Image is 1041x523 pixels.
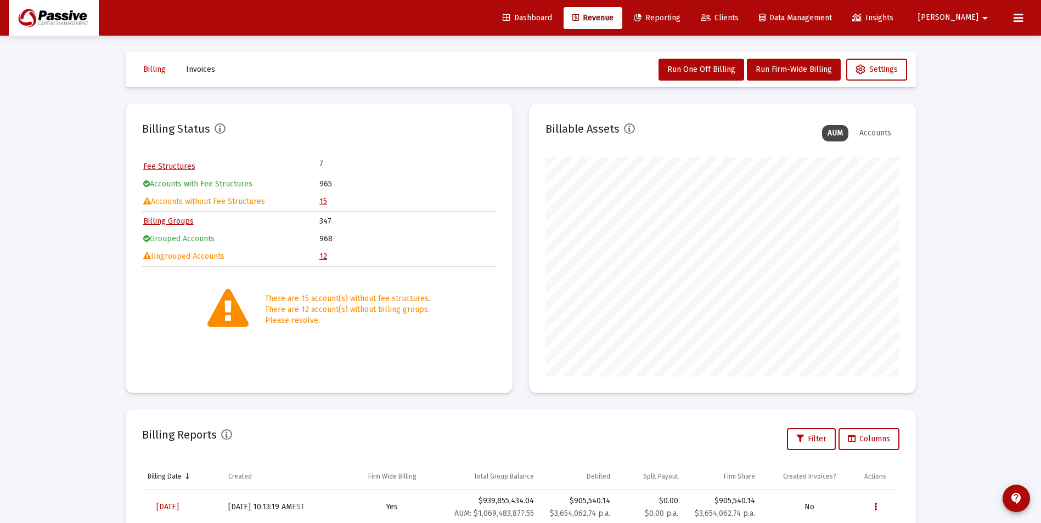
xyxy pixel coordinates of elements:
[156,502,179,511] span: [DATE]
[587,472,610,481] div: Debited
[177,59,224,81] button: Invoices
[766,502,854,513] div: No
[634,13,680,22] span: Reporting
[319,158,407,169] td: 7
[572,13,614,22] span: Revenue
[446,496,534,519] div: $939,855,434.04
[223,463,344,490] td: Column Created
[143,217,194,226] a: Billing Groups
[17,7,91,29] img: Dashboard
[625,7,689,29] a: Reporting
[843,7,902,29] a: Insights
[616,463,684,490] td: Column Split Payout
[265,315,430,326] div: Please resolve.
[852,13,893,22] span: Insights
[684,463,761,490] td: Column Firm Share
[143,65,166,74] span: Billing
[143,231,319,247] td: Grouped Accounts
[621,496,678,519] div: $0.00
[265,293,430,304] div: There are 15 account(s) without fee structures.
[822,125,848,141] div: AUM
[350,502,435,513] div: Yes
[503,13,552,22] span: Dashboard
[143,248,319,265] td: Ungrouped Accounts
[918,13,978,22] span: [PERSON_NAME]
[783,472,836,481] div: Created Invoices?
[645,509,678,518] small: $0.00 p.a.
[550,509,610,518] small: $3,654,062.74 p.a.
[759,13,832,22] span: Data Management
[1010,492,1023,505] mat-icon: contact_support
[148,496,188,518] a: [DATE]
[545,120,620,138] h2: Billable Assets
[692,7,747,29] a: Clients
[659,59,744,81] button: Run One Off Billing
[856,65,898,74] span: Settings
[750,7,841,29] a: Data Management
[319,252,327,261] a: 12
[441,463,539,490] td: Column Total Group Balance
[228,472,252,481] div: Created
[143,162,195,171] a: Fee Structures
[695,509,755,518] small: $3,654,062.74 p.a.
[643,472,678,481] div: Split Payout
[854,125,897,141] div: Accounts
[494,7,561,29] a: Dashboard
[148,472,182,481] div: Billing Date
[142,463,223,490] td: Column Billing Date
[344,463,441,490] td: Column Firm Wide Billing
[846,59,907,81] button: Settings
[667,65,735,74] span: Run One Off Billing
[701,13,739,22] span: Clients
[761,463,859,490] td: Column Created Invoices?
[545,496,611,507] div: $905,540.14
[142,120,210,138] h2: Billing Status
[756,65,832,74] span: Run Firm-Wide Billing
[978,7,992,29] mat-icon: arrow_drop_down
[796,434,826,444] span: Filter
[142,426,217,444] h2: Billing Reports
[454,509,534,518] small: AUM: $1,069,483,877.55
[228,502,339,513] div: [DATE] 10:13:19 AM
[747,59,841,81] button: Run Firm-Wide Billing
[848,434,890,444] span: Columns
[319,197,327,206] a: 15
[368,472,417,481] div: Firm Wide Billing
[864,472,886,481] div: Actions
[265,304,430,315] div: There are 12 account(s) without billing groups.
[143,176,319,192] td: Accounts with Fee Structures
[689,496,755,507] div: $905,540.14
[539,463,616,490] td: Column Debited
[134,59,175,81] button: Billing
[564,7,622,29] a: Revenue
[319,176,495,192] td: 965
[839,428,899,450] button: Columns
[319,231,495,247] td: 968
[905,7,1005,29] button: [PERSON_NAME]
[787,428,836,450] button: Filter
[143,194,319,210] td: Accounts without Fee Structures
[292,502,305,511] small: EST
[474,472,534,481] div: Total Group Balance
[319,213,495,230] td: 347
[186,65,215,74] span: Invoices
[724,472,755,481] div: Firm Share
[859,463,899,490] td: Column Actions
